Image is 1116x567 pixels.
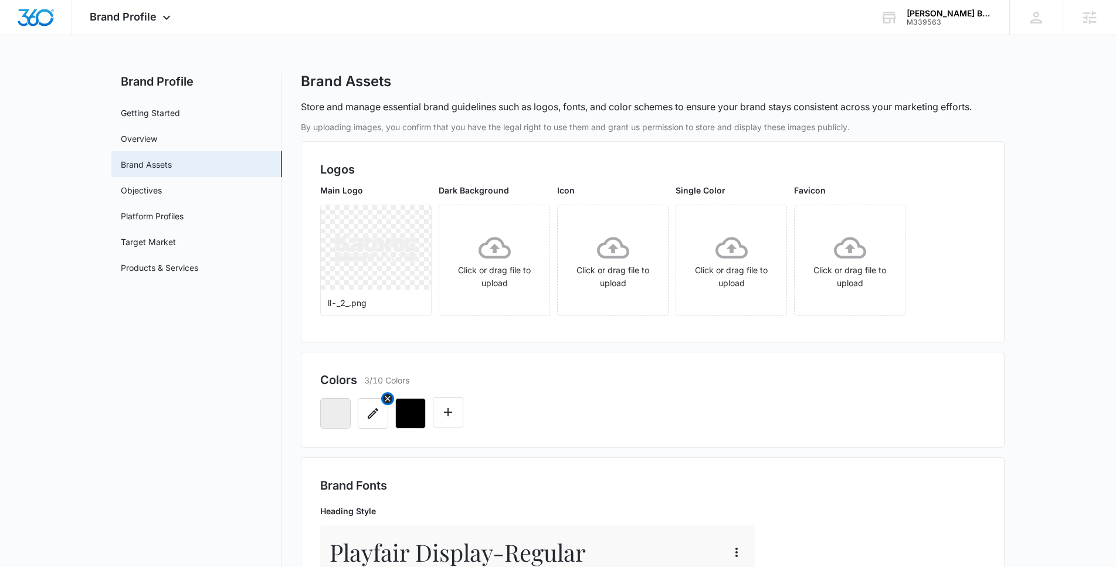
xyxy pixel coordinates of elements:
a: Platform Profiles [121,210,184,222]
p: Dark Background [439,184,550,196]
p: Heading Style [320,505,755,517]
p: 3/10 Colors [364,374,409,386]
div: Click or drag file to upload [795,232,905,290]
button: Remove [320,398,351,429]
h2: Logos [320,161,985,178]
h2: Brand Profile [111,73,282,90]
h2: Brand Fonts [320,477,985,494]
span: Brand Profile [90,11,157,23]
p: ll-_2_.png [328,297,424,309]
p: By uploading images, you confirm that you have the legal right to use them and grant us permissio... [301,121,1005,133]
button: Remove [358,398,388,429]
p: Main Logo [320,184,432,196]
span: Click or drag file to upload [558,205,668,315]
p: Single Color [676,184,787,196]
a: Target Market [121,236,176,248]
a: Objectives [121,184,162,196]
p: Favicon [794,184,905,196]
h1: Brand Assets [301,73,391,90]
div: account name [907,9,992,18]
span: Click or drag file to upload [676,205,786,315]
button: Remove [381,392,394,405]
p: Icon [557,184,669,196]
span: Click or drag file to upload [439,205,549,315]
button: Edit Color [433,397,463,427]
div: Click or drag file to upload [439,232,549,290]
a: Brand Assets [121,158,172,171]
div: Click or drag file to upload [558,232,668,290]
img: User uploaded logo [335,233,418,262]
p: Store and manage essential brand guidelines such as logos, fonts, and color schemes to ensure you... [301,100,972,114]
a: Overview [121,133,157,145]
a: Products & Services [121,262,198,274]
a: Getting Started [121,107,180,119]
h2: Colors [320,371,357,389]
button: Remove [395,398,426,429]
div: account id [907,18,992,26]
span: Click or drag file to upload [795,205,905,315]
div: Click or drag file to upload [676,232,786,290]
